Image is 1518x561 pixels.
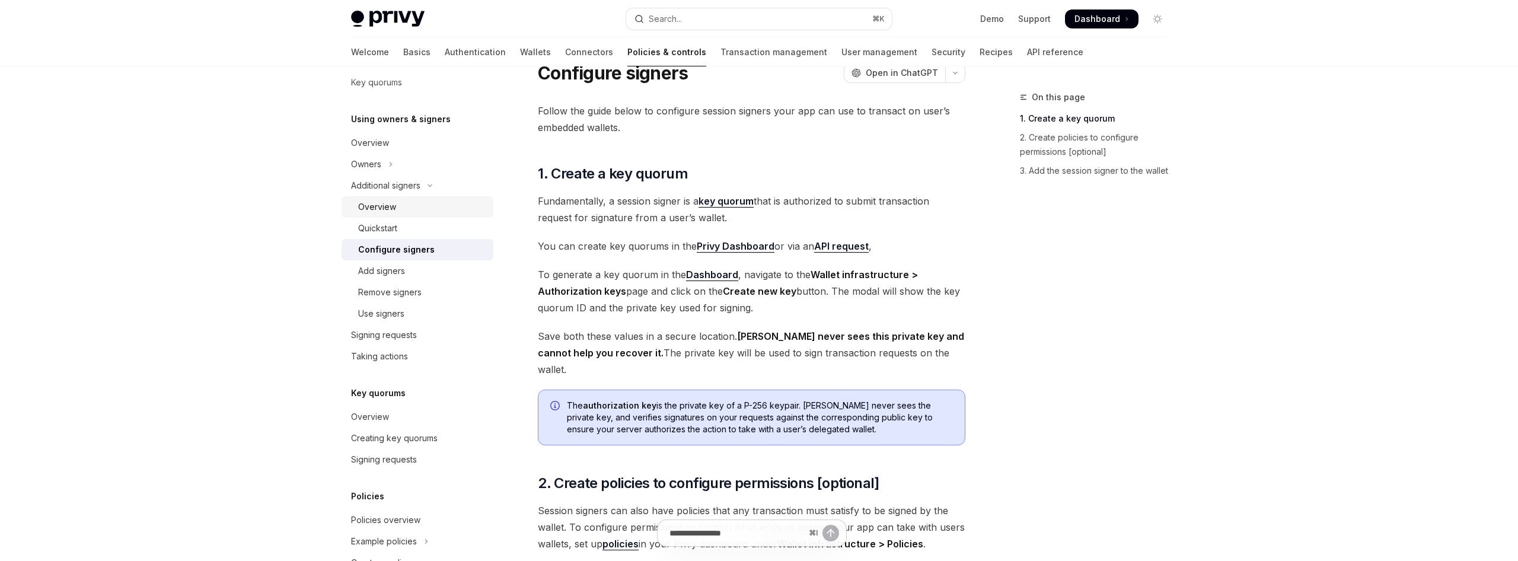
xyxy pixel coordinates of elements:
div: Configure signers [358,243,435,257]
a: Policies & controls [627,38,706,66]
button: Toggle Owners section [342,154,493,175]
a: Remove signers [342,282,493,303]
a: API request [814,240,869,253]
a: Use signers [342,303,493,324]
input: Ask a question... [669,520,804,546]
a: Welcome [351,38,389,66]
h5: Key quorums [351,386,406,400]
div: Signing requests [351,328,417,342]
a: Signing requests [342,324,493,346]
span: To generate a key quorum in the , navigate to the page and click on the button. The modal will sh... [538,266,965,316]
button: Open in ChatGPT [844,63,945,83]
strong: authorization key [583,400,656,410]
h5: Policies [351,489,384,503]
a: Authentication [445,38,506,66]
a: Overview [342,132,493,154]
div: Signing requests [351,452,417,467]
span: 2. Create policies to configure permissions [optional] [538,474,879,493]
a: 3. Add the session signer to the wallet [1020,161,1176,180]
span: Save both these values in a secure location. The private key will be used to sign transaction req... [538,328,965,378]
a: key quorum [699,195,754,208]
button: Toggle Additional signers section [342,175,493,196]
a: Privy Dashboard [697,240,774,253]
div: Taking actions [351,349,408,364]
a: Overview [342,196,493,218]
a: Connectors [565,38,613,66]
a: Demo [980,13,1004,25]
strong: [PERSON_NAME] never sees this private key and cannot help you recover it. [538,330,964,359]
div: Search... [649,12,682,26]
a: Support [1018,13,1051,25]
div: Policies overview [351,513,420,527]
div: Overview [351,136,389,150]
button: Toggle dark mode [1148,9,1167,28]
span: Fundamentally, a session signer is a that is authorized to submit transaction request for signatu... [538,193,965,226]
a: Dashboard [1065,9,1138,28]
a: Creating key quorums [342,428,493,449]
div: Overview [351,410,389,424]
a: API reference [1027,38,1083,66]
a: Transaction management [720,38,827,66]
div: Quickstart [358,221,397,235]
span: ⌘ K [872,14,885,24]
button: Toggle Example policies section [342,531,493,552]
a: Configure signers [342,239,493,260]
span: Session signers can also have policies that any transaction must satisfy to be signed by the wall... [538,502,965,552]
div: Additional signers [351,179,420,193]
a: Security [932,38,965,66]
a: User management [841,38,917,66]
div: Owners [351,157,381,171]
a: Basics [403,38,430,66]
button: Send message [822,525,839,541]
div: Example policies [351,534,417,549]
a: Quickstart [342,218,493,239]
span: Dashboard [1074,13,1120,25]
svg: Info [550,401,562,413]
span: Follow the guide below to configure session signers your app can use to transact on user’s embedd... [538,103,965,136]
span: On this page [1032,90,1085,104]
a: 1. Create a key quorum [1020,109,1176,128]
span: The is the private key of a P-256 keypair. [PERSON_NAME] never sees the private key, and verifies... [567,400,953,435]
a: Dashboard [686,269,738,281]
strong: Create new key [723,285,796,297]
div: Remove signers [358,285,422,299]
button: Open search [626,8,892,30]
a: Overview [342,406,493,428]
div: Add signers [358,264,405,278]
a: Signing requests [342,449,493,470]
span: 1. Create a key quorum [538,164,688,183]
a: Policies overview [342,509,493,531]
a: Recipes [980,38,1013,66]
h1: Configure signers [538,62,688,84]
div: Creating key quorums [351,431,438,445]
span: You can create key quorums in the or via an , [538,238,965,254]
span: Open in ChatGPT [866,67,938,79]
img: light logo [351,11,425,27]
a: Taking actions [342,346,493,367]
div: Use signers [358,307,404,321]
div: Overview [358,200,396,214]
a: Wallets [520,38,551,66]
a: 2. Create policies to configure permissions [optional] [1020,128,1176,161]
h5: Using owners & signers [351,112,451,126]
a: Add signers [342,260,493,282]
